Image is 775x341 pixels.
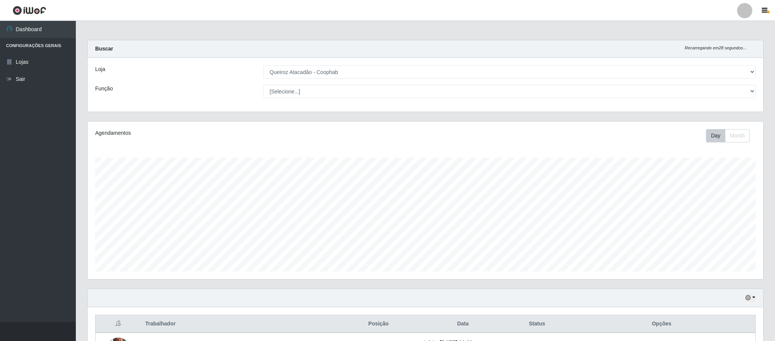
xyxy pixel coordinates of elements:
strong: Buscar [95,46,113,52]
th: Status [506,315,568,333]
button: Month [725,129,750,142]
label: Função [95,85,113,93]
div: Agendamentos [95,129,364,137]
div: First group [706,129,750,142]
i: Recarregando em 28 segundos... [685,46,747,50]
button: Day [706,129,725,142]
th: Posição [337,315,420,333]
img: CoreUI Logo [13,6,46,15]
label: Loja [95,65,105,73]
div: Toolbar with button groups [706,129,756,142]
th: Trabalhador [141,315,337,333]
th: Data [420,315,507,333]
th: Opções [568,315,756,333]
